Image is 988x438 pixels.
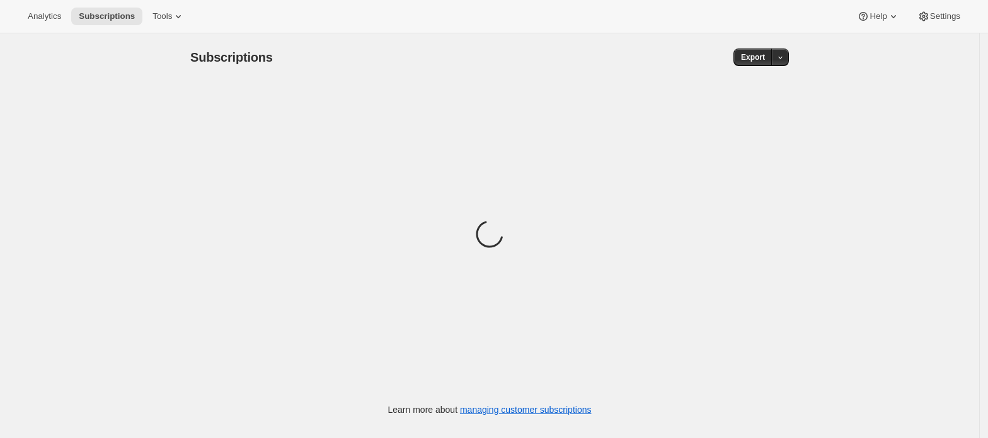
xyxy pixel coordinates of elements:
[20,8,69,25] button: Analytics
[28,11,61,21] span: Analytics
[849,8,907,25] button: Help
[910,8,968,25] button: Settings
[190,50,273,64] span: Subscriptions
[79,11,135,21] span: Subscriptions
[145,8,192,25] button: Tools
[71,8,142,25] button: Subscriptions
[388,403,592,416] p: Learn more about
[741,52,765,62] span: Export
[460,405,592,415] a: managing customer subscriptions
[152,11,172,21] span: Tools
[733,48,773,66] button: Export
[870,11,887,21] span: Help
[930,11,960,21] span: Settings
